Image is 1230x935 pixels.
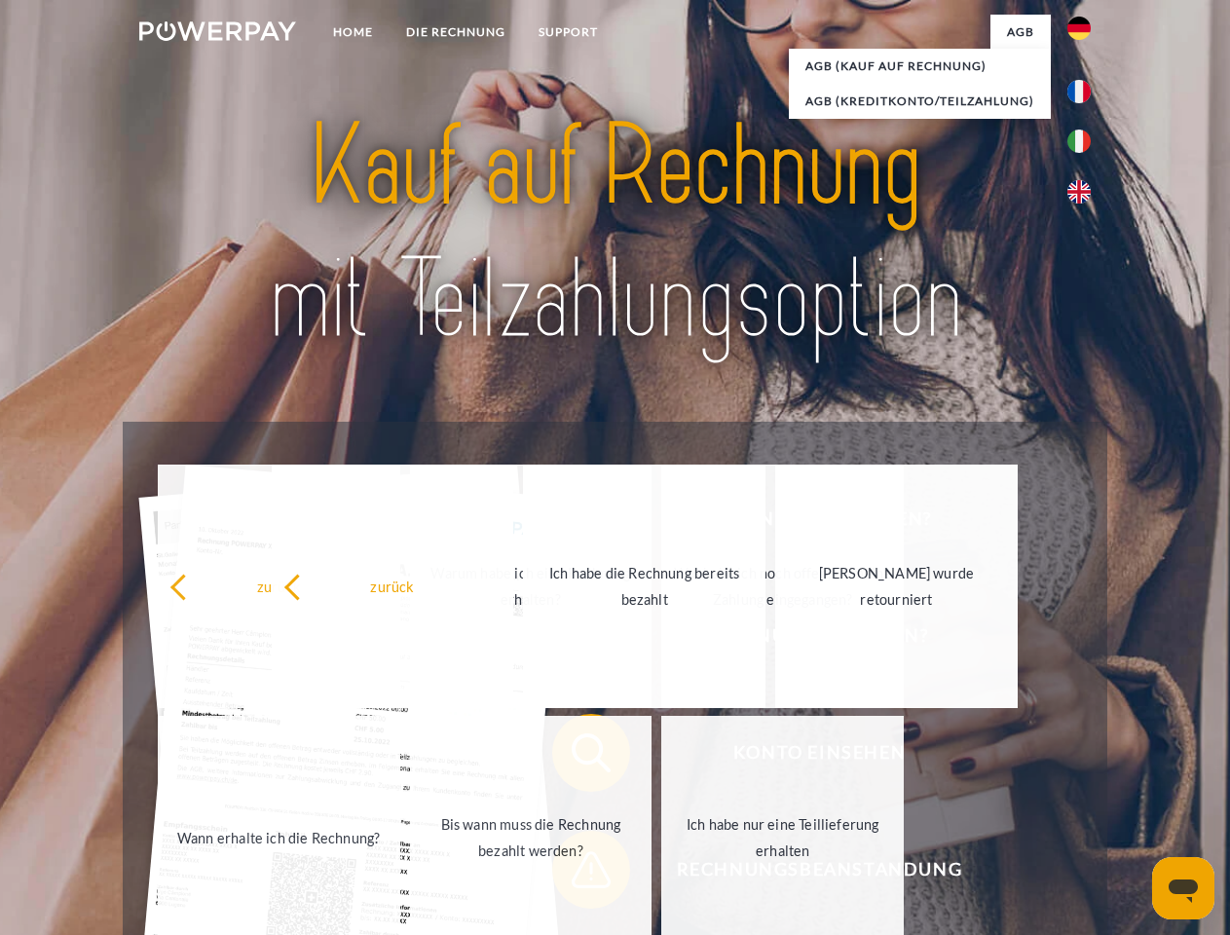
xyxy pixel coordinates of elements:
[1067,80,1091,103] img: fr
[186,93,1044,373] img: title-powerpay_de.svg
[283,573,503,599] div: zurück
[789,49,1051,84] a: AGB (Kauf auf Rechnung)
[169,573,389,599] div: zurück
[169,824,389,850] div: Wann erhalte ich die Rechnung?
[139,21,296,41] img: logo-powerpay-white.svg
[1067,180,1091,204] img: en
[317,15,390,50] a: Home
[789,84,1051,119] a: AGB (Kreditkonto/Teilzahlung)
[1152,857,1214,919] iframe: Schaltfläche zum Öffnen des Messaging-Fensters
[990,15,1051,50] a: agb
[787,560,1006,613] div: [PERSON_NAME] wurde retourniert
[1067,17,1091,40] img: de
[422,811,641,864] div: Bis wann muss die Rechnung bezahlt werden?
[535,560,754,613] div: Ich habe die Rechnung bereits bezahlt
[1067,130,1091,153] img: it
[522,15,615,50] a: SUPPORT
[673,811,892,864] div: Ich habe nur eine Teillieferung erhalten
[390,15,522,50] a: DIE RECHNUNG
